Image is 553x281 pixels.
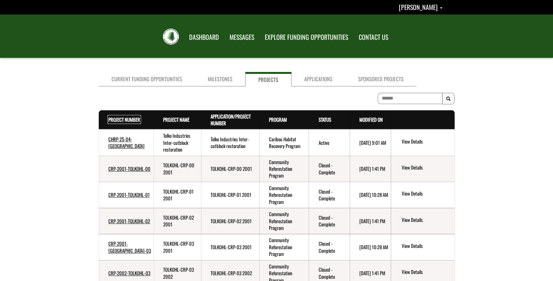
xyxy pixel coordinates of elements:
a: Status [318,116,331,123]
a: EXPLORE FUNDING OPPORTUNITIES [260,29,353,45]
a: Modified On [359,116,383,123]
td: action menu [391,156,454,182]
td: Closed - Complete [309,182,349,208]
th: Actions [391,110,454,129]
td: Closed - Complete [309,208,349,234]
td: TOLKOHL-CRP-01 2001 [154,182,201,208]
td: 9/5/2025 9:01 AM [350,129,391,156]
a: View details [401,164,452,172]
a: CRP-2001-TOLKOHL-00 [108,165,150,172]
button: Search Results [442,93,455,104]
a: CONTACT US [354,29,393,45]
td: 8/9/2023 10:28 AM [350,182,391,208]
td: CHRP-25-04-TOLKO [99,129,154,156]
td: CRP-2001-TOLKOHL-03 [99,234,154,260]
span: [PERSON_NAME] [399,2,438,12]
a: CRP-2001-[GEOGRAPHIC_DATA]-03 [108,240,151,254]
a: Application/Project Number [211,113,251,127]
time: [DATE] 1:41 PM [359,165,385,172]
a: Applications [291,72,345,86]
td: 9/15/2023 1:41 PM [350,208,391,234]
td: Tolko Industries Inter-cutblock restoration [201,129,259,156]
a: MESSAGES [225,29,259,45]
td: TOLKOHL-CRP-02 2001 [201,208,259,234]
td: Community Reforestation Program [259,234,309,260]
a: Program [269,116,287,123]
a: Projects [245,72,291,86]
td: CRP-2001-TOLKOHL-01 [99,182,154,208]
td: Community Reforestation Program [259,208,309,234]
a: Project Name [163,116,189,123]
time: [DATE] 9:01 AM [359,139,386,146]
a: DASHBOARD [184,29,224,45]
a: View details [401,242,452,250]
a: View details [401,138,452,146]
a: Shannon Sexsmith [399,2,442,12]
td: action menu [391,182,454,208]
time: [DATE] 1:41 PM [359,269,385,277]
a: CHRP-25-04-[GEOGRAPHIC_DATA] [108,136,145,149]
td: CRP-2001-TOLKOHL-00 [99,156,154,182]
td: Community Reforestation Program [259,156,309,182]
a: Sponsored Projects [345,72,416,86]
time: [DATE] 10:28 AM [359,191,388,198]
td: action menu [391,234,454,260]
time: [DATE] 10:28 AM [359,243,388,250]
td: TOLKOHL-CRP-03 2001 [201,234,259,260]
td: TOLKOHL-CRP-00 2001 [201,156,259,182]
time: [DATE] 1:41 PM [359,217,385,224]
a: View details [401,268,452,276]
td: Closed - Complete [309,156,349,182]
td: TOLKOHL-CRP-03 2001 [154,234,201,260]
td: TOLKOHL-CRP-02 2001 [154,208,201,234]
a: CRP-2001-TOLKOHL-01 [108,191,150,198]
td: 9/15/2023 1:41 PM [350,156,391,182]
img: FRIAA Submissions Portal [163,29,179,45]
td: Community Reforestation Program [259,182,309,208]
td: action menu [391,208,454,234]
td: Caribou Habitat Recovery Program [259,129,309,156]
td: CRP-2001-TOLKOHL-02 [99,208,154,234]
a: Current Funding Opportunities [99,72,195,86]
a: CRP-2001-TOLKOHL-02 [108,217,150,224]
td: TOLKOHL-CRP-00 2001 [154,156,201,182]
td: 8/9/2023 10:28 AM [350,234,391,260]
a: View details [401,216,452,224]
td: action menu [391,129,454,156]
a: View details [401,190,452,198]
td: TOLKOHL-CRP-01 2001 [201,182,259,208]
a: CRP-2002-TOLKOHL-03 [108,269,150,277]
a: Milestones [195,72,245,86]
td: Tolko Industries Inter-cutblock restoration [154,129,201,156]
a: Project Number [108,116,140,123]
nav: Main Navigation [183,27,393,45]
td: Active [309,129,349,156]
td: Closed - Complete [309,234,349,260]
